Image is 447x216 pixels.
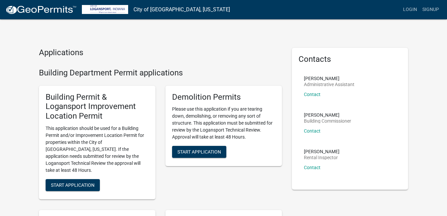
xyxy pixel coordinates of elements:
[304,165,321,170] a: Contact
[304,82,354,87] p: Administrative Assistant
[172,106,275,141] p: Please use this application if you are tearing down, demolishing, or removing any sort of structu...
[46,125,149,174] p: This application should be used for a Building Permit and/or Improvement Location Permit for prop...
[133,4,230,15] a: City of [GEOGRAPHIC_DATA], [US_STATE]
[304,113,351,117] p: [PERSON_NAME]
[304,155,339,160] p: Rental Inspector
[46,92,149,121] h5: Building Permit & Logansport Improvement Location Permit
[304,149,339,154] p: [PERSON_NAME]
[304,128,321,134] a: Contact
[172,146,226,158] button: Start Application
[304,76,354,81] p: [PERSON_NAME]
[172,92,275,102] h5: Demolition Permits
[177,149,221,155] span: Start Application
[304,92,321,97] a: Contact
[82,5,128,14] img: City of Logansport, Indiana
[420,3,442,16] a: Signup
[299,54,402,64] h5: Contacts
[400,3,420,16] a: Login
[46,179,100,191] button: Start Application
[51,182,95,187] span: Start Application
[39,68,282,78] h4: Building Department Permit applications
[39,48,282,57] h4: Applications
[304,119,351,123] p: Building Commissioner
